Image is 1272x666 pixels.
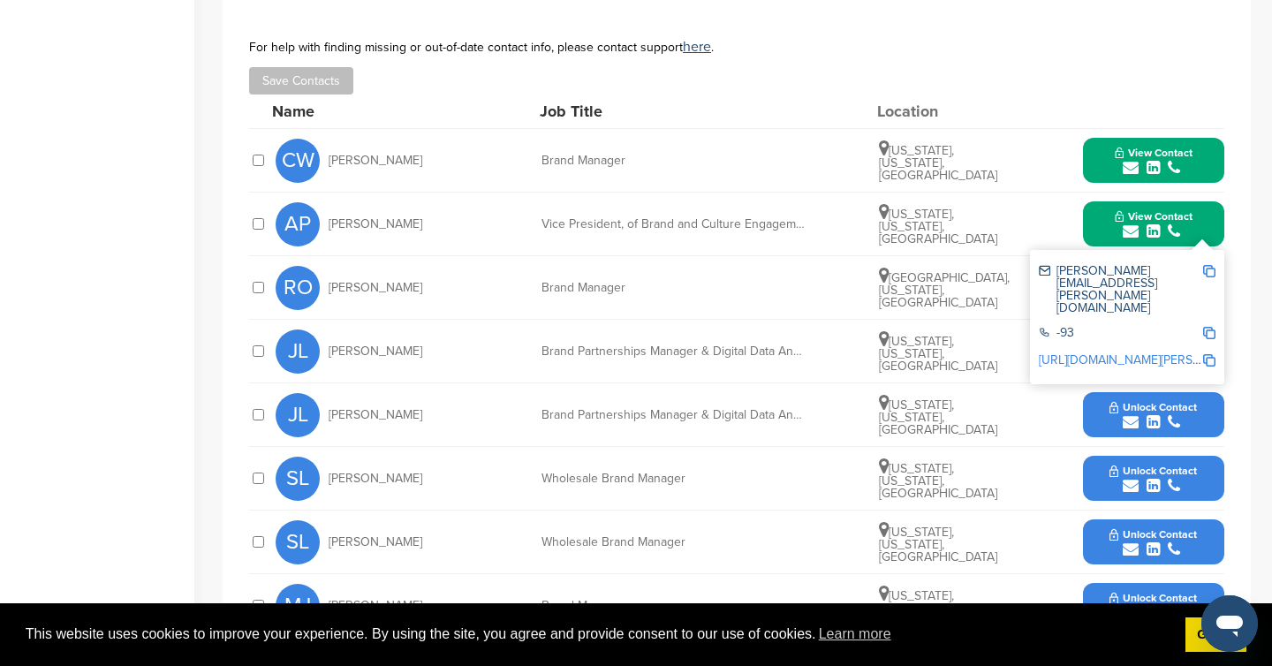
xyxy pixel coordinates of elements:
span: JL [276,393,320,437]
span: [PERSON_NAME] [329,473,422,485]
div: Brand Partnerships Manager & Digital Data Analyst | The [GEOGRAPHIC_DATA] | Kering Group | Gucci [541,345,806,358]
div: Vice President, of Brand and Culture Engagement [541,218,806,231]
span: View Contact [1115,210,1192,223]
a: dismiss cookie message [1185,617,1246,653]
button: View Contact [1094,134,1214,187]
div: Brand Manager [541,155,806,167]
button: Unlock Contact [1088,389,1218,442]
div: For help with finding missing or out-of-date contact info, please contact support . [249,40,1224,54]
span: [US_STATE], [US_STATE], [GEOGRAPHIC_DATA] [879,143,997,183]
span: View Contact [1115,147,1192,159]
span: [US_STATE], [US_STATE], [GEOGRAPHIC_DATA] [879,334,997,374]
span: Unlock Contact [1109,465,1197,477]
div: Name [272,103,466,119]
span: RO [276,266,320,310]
img: Copy [1203,327,1215,339]
span: [PERSON_NAME] [329,218,422,231]
span: [PERSON_NAME] [329,345,422,358]
img: Copy [1203,265,1215,277]
span: [US_STATE], [US_STATE], [GEOGRAPHIC_DATA] [879,525,997,564]
span: [US_STATE], [US_STATE], [GEOGRAPHIC_DATA] [879,207,997,246]
a: learn more about cookies [816,621,894,647]
span: This website uses cookies to improve your experience. By using the site, you agree and provide co... [26,621,1171,647]
span: [PERSON_NAME] [329,282,422,294]
button: Unlock Contact [1088,579,1218,632]
img: Copy [1203,354,1215,367]
span: Unlock Contact [1109,592,1197,604]
span: SL [276,520,320,564]
span: [US_STATE], [US_STATE], [GEOGRAPHIC_DATA] [879,588,997,628]
div: Wholesale Brand Manager [541,473,806,485]
div: Wholesale Brand Manager [541,536,806,549]
span: [PERSON_NAME] [329,155,422,167]
span: [US_STATE], [US_STATE], [GEOGRAPHIC_DATA] [879,397,997,437]
span: Unlock Contact [1109,401,1197,413]
div: Brand Partnerships Manager & Digital Data Analyst | The [GEOGRAPHIC_DATA] | Kering Group | Gucci [541,409,806,421]
a: [URL][DOMAIN_NAME][PERSON_NAME] [1039,352,1254,367]
span: [GEOGRAPHIC_DATA], [US_STATE], [GEOGRAPHIC_DATA] [879,270,1010,310]
button: Unlock Contact [1088,516,1218,569]
div: Brand Manager [541,600,806,612]
div: Job Title [540,103,805,119]
button: Save Contacts [249,67,353,95]
div: Location [877,103,1010,119]
span: [PERSON_NAME] [329,409,422,421]
a: here [683,38,711,56]
div: [PERSON_NAME][EMAIL_ADDRESS][PERSON_NAME][DOMAIN_NAME] [1039,265,1202,314]
span: SL [276,457,320,501]
span: CW [276,139,320,183]
span: AP [276,202,320,246]
span: [PERSON_NAME] [329,536,422,549]
button: View Contact [1094,198,1214,251]
iframe: Button to launch messaging window [1201,595,1258,652]
button: Unlock Contact [1088,452,1218,505]
span: [US_STATE], [US_STATE], [GEOGRAPHIC_DATA] [879,461,997,501]
span: JL [276,329,320,374]
div: -93 [1039,327,1202,342]
span: [PERSON_NAME] [329,600,422,612]
span: MJ [276,584,320,628]
span: Unlock Contact [1109,528,1197,541]
div: Brand Manager [541,282,806,294]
